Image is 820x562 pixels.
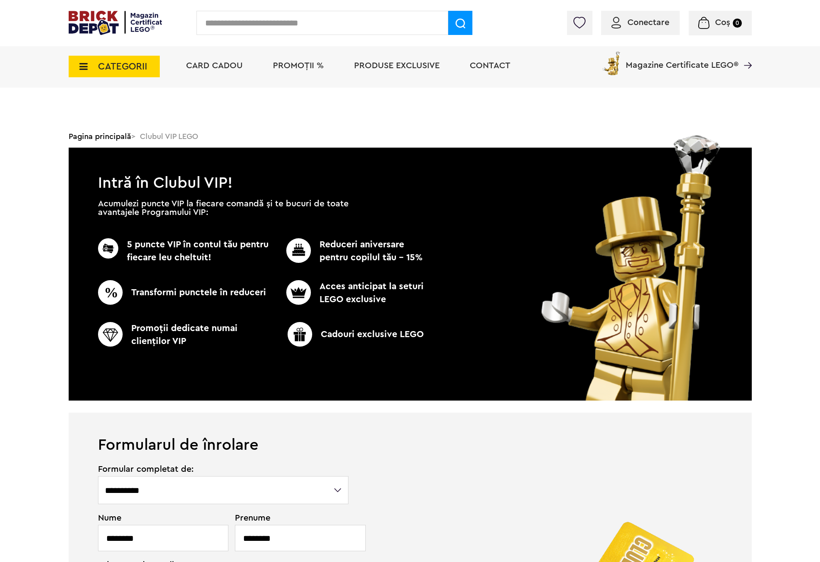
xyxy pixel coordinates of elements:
p: Acces anticipat la seturi LEGO exclusive [272,280,427,306]
img: CC_BD_Green_chek_mark [288,322,312,347]
h1: Formularul de înrolare [69,413,752,453]
span: Magazine Certificate LEGO® [626,50,738,69]
img: CC_BD_Green_chek_mark [98,238,118,259]
a: PROMOȚII % [273,61,324,70]
div: > Clubul VIP LEGO [69,125,752,148]
a: Contact [470,61,510,70]
p: Cadouri exclusive LEGO [269,322,443,347]
p: 5 puncte VIP în contul tău pentru fiecare leu cheltuit! [98,238,272,264]
small: 0 [733,19,742,28]
h1: Intră în Clubul VIP! [69,148,752,187]
a: Card Cadou [186,61,243,70]
a: Produse exclusive [354,61,440,70]
span: Conectare [627,18,669,27]
span: Formular completat de: [98,465,350,474]
a: Conectare [611,18,669,27]
span: Nume [98,514,224,522]
a: Magazine Certificate LEGO® [738,50,752,58]
span: CATEGORII [98,62,147,71]
p: Reduceri aniversare pentru copilul tău - 15% [272,238,427,264]
span: Coș [715,18,730,27]
img: CC_BD_Green_chek_mark [286,238,311,263]
img: CC_BD_Green_chek_mark [98,280,123,305]
span: Prenume [235,514,350,522]
p: Promoţii dedicate numai clienţilor VIP [98,322,272,348]
p: Transformi punctele în reduceri [98,280,272,305]
img: vip_page_image [529,136,734,401]
a: Pagina principală [69,133,131,140]
p: Acumulezi puncte VIP la fiecare comandă și te bucuri de toate avantajele Programului VIP: [98,199,348,217]
img: CC_BD_Green_chek_mark [98,322,123,347]
img: CC_BD_Green_chek_mark [286,280,311,305]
